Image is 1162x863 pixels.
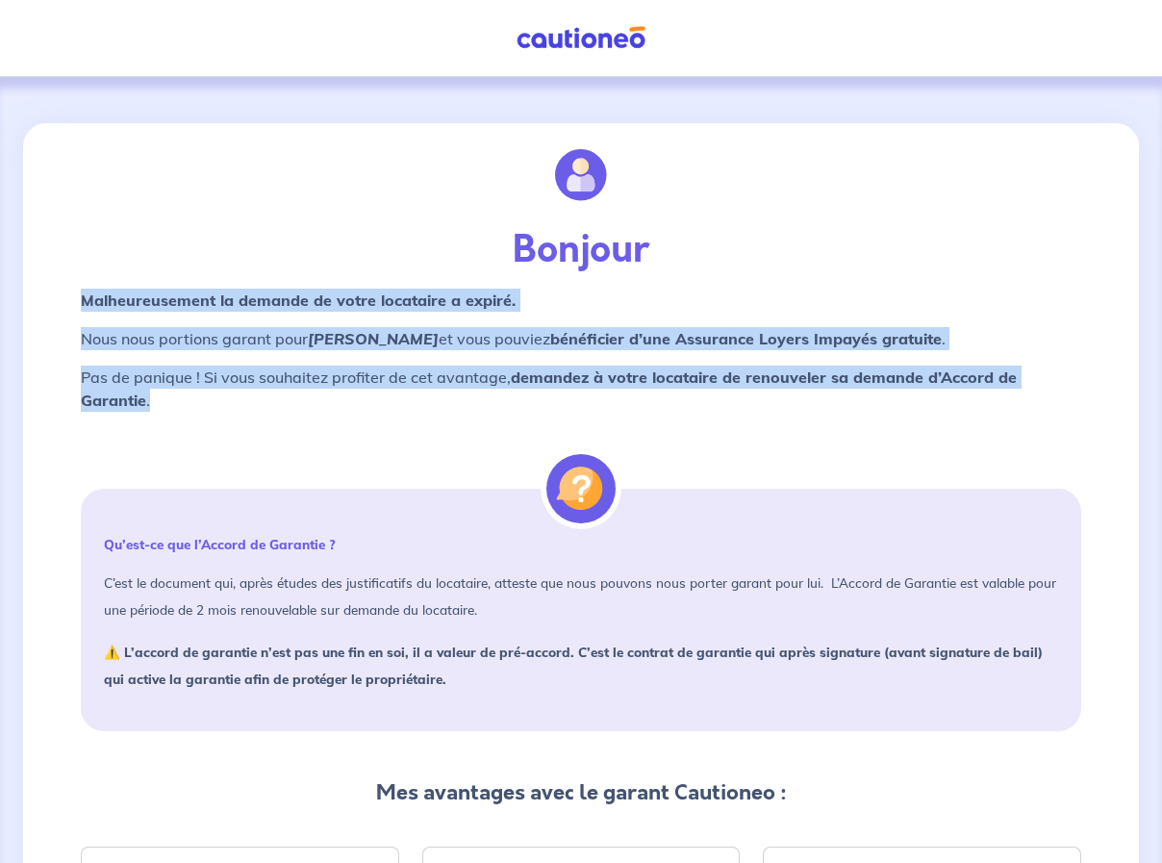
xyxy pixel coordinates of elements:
p: Nous nous portions garant pour et vous pouviez . [81,327,1081,350]
strong: bénéficier d’une Assurance Loyers Impayés gratuite [550,329,942,348]
strong: Malheureusement la demande de votre locataire a expiré. [81,291,516,310]
strong: Qu’est-ce que l’Accord de Garantie ? [104,536,335,552]
img: illu_alert_question.svg [546,454,616,523]
p: Bonjour [81,227,1081,273]
p: Pas de panique ! Si vous souhaitez profiter de cet avantage, . [81,366,1081,412]
strong: ⚠️ L’accord de garantie n’est pas une fin en soi, il a valeur de pré-accord. C’est le contrat de ... [104,644,1043,687]
img: illu_account.svg [555,149,607,201]
p: Mes avantages avec le garant Cautioneo : [81,777,1081,808]
img: Cautioneo [509,26,653,50]
p: C’est le document qui, après études des justificatifs du locataire, atteste que nous pouvons nous... [104,570,1058,623]
em: [PERSON_NAME] [308,329,439,348]
strong: demandez à votre locataire de renouveler sa demande d’Accord de Garantie [81,368,1017,410]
